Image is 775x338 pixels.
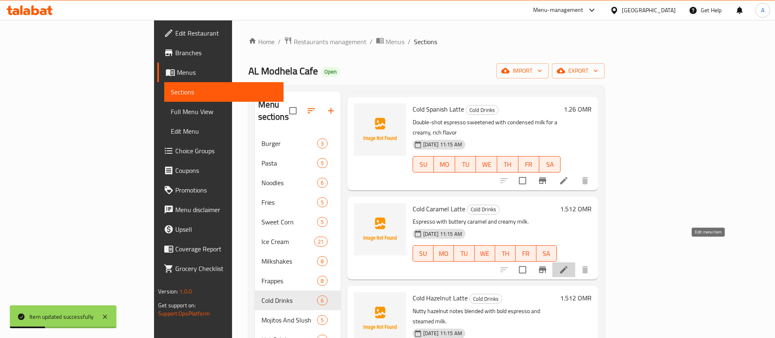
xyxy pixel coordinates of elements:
span: 5 [317,159,327,167]
button: MO [434,156,455,172]
a: Branches [157,43,284,63]
h6: 1.512 OMR [560,203,592,215]
div: Frappes8 [255,271,341,291]
span: Choice Groups [175,146,277,156]
span: 5 [317,316,327,324]
span: Cold Drinks [467,205,499,214]
span: 8 [317,277,327,285]
div: Pasta5 [255,153,341,173]
div: Burger [261,139,317,148]
button: export [552,63,605,78]
button: Branch-specific-item [533,171,552,190]
span: Sweet Corn [261,217,317,227]
button: delete [575,260,595,280]
button: SU [413,245,433,262]
p: Nutty hazelnut notes blended with bold espresso and steamed milk. [413,306,557,327]
span: Cold Drinks [466,105,498,115]
span: Full Menu View [171,107,277,116]
span: TH [500,159,515,170]
button: TU [454,245,474,262]
span: Sections [414,37,437,47]
span: [DATE] 11:15 AM [420,230,465,238]
span: Cold Caramel Latte [413,203,465,215]
span: SA [543,159,557,170]
div: items [317,217,327,227]
a: Coverage Report [157,239,284,259]
h6: 1.26 OMR [564,103,592,115]
div: Cold Drinks [467,205,500,215]
span: Menus [386,37,404,47]
div: items [317,315,327,325]
a: Edit Restaurant [157,23,284,43]
a: Menus [376,36,404,47]
span: 3 [317,140,327,148]
div: Ice Cream [261,237,315,246]
a: Sections [164,82,284,102]
button: SU [413,156,434,172]
span: Select to update [514,261,531,278]
span: Cold Hazelnut Latte [413,292,468,304]
span: export [558,66,598,76]
span: 6 [317,179,327,187]
span: Grocery Checklist [175,264,277,273]
div: Fries5 [255,193,341,212]
span: Promotions [175,185,277,195]
span: Open [321,68,340,75]
span: TH [498,248,512,260]
a: Upsell [157,219,284,239]
span: Upsell [175,224,277,234]
div: Item updated successfully [29,312,94,321]
div: Frappes [261,276,317,286]
div: Noodles6 [255,173,341,193]
li: / [408,37,411,47]
div: Menu-management [533,5,583,15]
div: Milkshakes [261,256,317,266]
span: Menus [177,67,277,77]
div: Noodles [261,178,317,188]
button: Add section [321,101,341,121]
div: items [317,139,327,148]
a: Edit menu item [559,176,569,186]
span: import [503,66,542,76]
span: Coupons [175,166,277,175]
div: Burger3 [255,134,341,153]
button: FR [516,245,536,262]
span: A [761,6,764,15]
div: Pasta [261,158,317,168]
span: 21 [315,238,327,246]
span: 5 [317,218,327,226]
div: Cold Drinks [469,294,502,304]
div: Mojitos And Slush5 [255,310,341,330]
span: SU [416,159,431,170]
p: Espresso with buttery caramel and creamy milk. [413,217,557,227]
div: Cold Drinks6 [255,291,341,310]
span: Version: [158,286,178,297]
span: SU [416,248,430,260]
a: Promotions [157,180,284,200]
button: TH [497,156,518,172]
h6: 1.512 OMR [560,292,592,304]
div: Sweet Corn5 [255,212,341,232]
span: WE [479,159,494,170]
div: items [314,237,327,246]
span: 8 [317,257,327,265]
a: Restaurants management [284,36,366,47]
span: MO [437,248,451,260]
a: Grocery Checklist [157,259,284,278]
span: 6 [317,297,327,304]
span: FR [522,159,536,170]
div: Cold Drinks [261,295,317,305]
span: Get support on: [158,300,196,311]
span: Sort sections [302,101,321,121]
div: Milkshakes8 [255,251,341,271]
button: Branch-specific-item [533,260,552,280]
button: import [496,63,549,78]
div: Mojitos And Slush [261,315,317,325]
span: AL Modhela Cafe [248,62,318,80]
span: Cold Spanish Latte [413,103,464,115]
a: Support.OpsPlatform [158,308,210,319]
button: MO [433,245,454,262]
div: items [317,256,327,266]
div: items [317,276,327,286]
